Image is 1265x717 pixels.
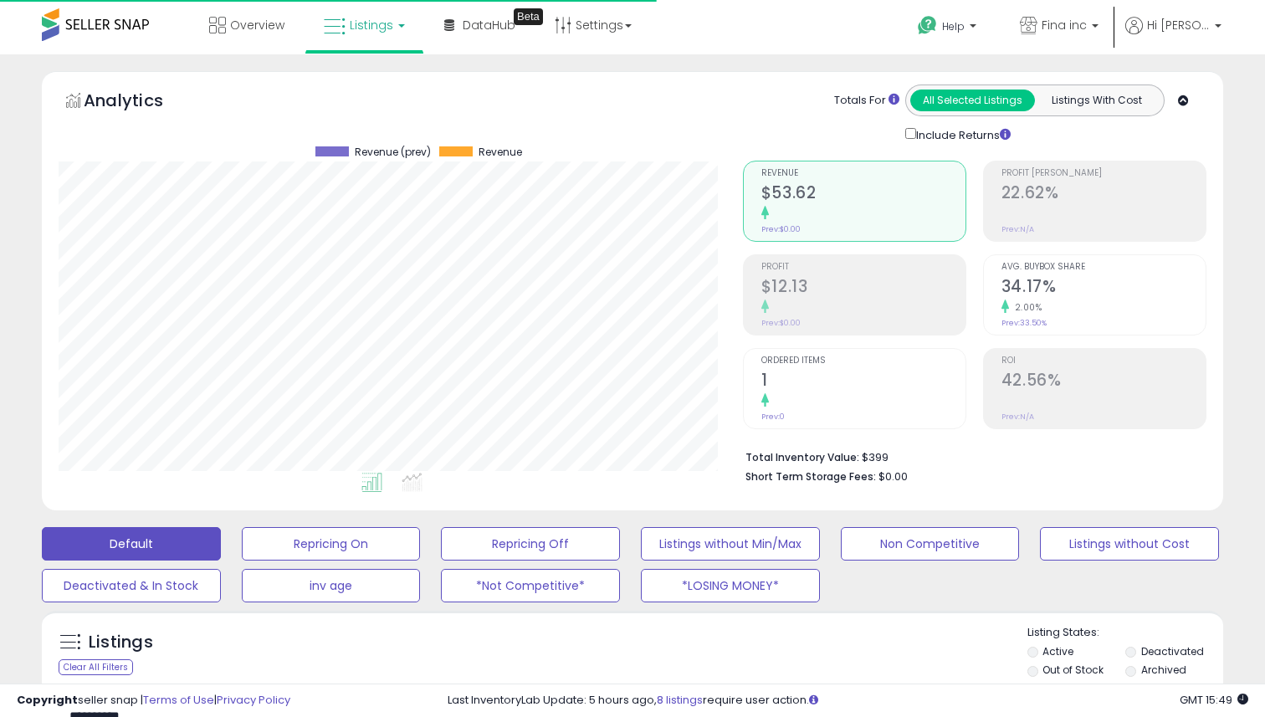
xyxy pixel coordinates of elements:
span: Ordered Items [761,356,965,366]
span: ROI [1001,356,1206,366]
h5: Listings [89,631,153,654]
label: Archived [1141,663,1186,677]
div: Tooltip anchor [514,8,543,25]
span: Help [942,19,965,33]
h5: Analytics [84,89,196,116]
small: Prev: $0.00 [761,318,801,328]
h2: 34.17% [1001,277,1206,300]
button: Listings without Min/Max [641,527,820,561]
small: Prev: $0.00 [761,224,801,234]
span: Fina inc [1042,17,1087,33]
button: Listings without Cost [1040,527,1219,561]
span: Profit [PERSON_NAME] [1001,169,1206,178]
b: Total Inventory Value: [745,450,859,464]
button: Non Competitive [841,527,1020,561]
span: Revenue (prev) [355,146,431,158]
h2: $12.13 [761,277,965,300]
a: 8 listings [657,692,703,708]
strong: Copyright [17,692,78,708]
span: Overview [230,17,284,33]
small: Prev: 0 [761,412,785,422]
label: Active [1042,644,1073,658]
div: Clear All Filters [59,659,133,675]
button: Listings With Cost [1034,90,1159,111]
span: Listings [350,17,393,33]
i: Get Help [917,15,938,36]
div: seller snap | | [17,693,290,709]
button: Default [42,527,221,561]
a: Privacy Policy [217,692,290,708]
button: Repricing Off [441,527,620,561]
a: Hi [PERSON_NAME] [1125,17,1221,54]
a: Help [904,3,993,54]
b: Short Term Storage Fees: [745,469,876,484]
div: Last InventoryLab Update: 5 hours ago, require user action. [448,693,1248,709]
div: Totals For [834,93,899,109]
button: Deactivated & In Stock [42,569,221,602]
span: Revenue [479,146,522,158]
small: Prev: 33.50% [1001,318,1047,328]
h2: 1 [761,371,965,393]
button: inv age [242,569,421,602]
span: Revenue [761,169,965,178]
span: Hi [PERSON_NAME] [1147,17,1210,33]
span: Avg. Buybox Share [1001,263,1206,272]
button: *Not Competitive* [441,569,620,602]
p: Listing States: [1027,625,1224,641]
h2: $53.62 [761,183,965,206]
label: Deactivated [1141,644,1204,658]
small: Prev: N/A [1001,412,1034,422]
h2: 42.56% [1001,371,1206,393]
span: DataHub [463,17,515,33]
button: *LOSING MONEY* [641,569,820,602]
span: 2025-09-9 15:49 GMT [1180,692,1248,708]
a: Terms of Use [143,692,214,708]
li: $399 [745,446,1194,466]
small: Prev: N/A [1001,224,1034,234]
button: All Selected Listings [910,90,1035,111]
span: $0.00 [878,469,908,484]
label: Out of Stock [1042,663,1104,677]
div: Include Returns [893,125,1031,144]
small: 2.00% [1009,301,1042,314]
button: Repricing On [242,527,421,561]
h2: 22.62% [1001,183,1206,206]
span: Profit [761,263,965,272]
